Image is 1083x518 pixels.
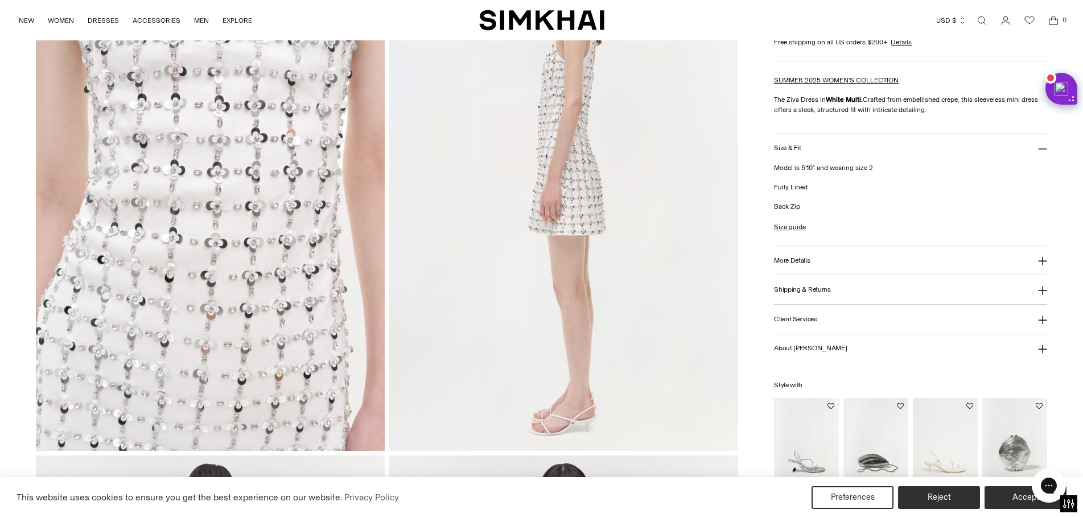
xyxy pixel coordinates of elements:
[774,201,1047,212] p: Back Zip
[774,144,801,152] h3: Size & Fit
[913,398,978,495] img: Cedonia Kitten Heel Sandal
[826,96,863,103] strong: White Multi.
[936,8,966,33] button: USD $
[966,403,973,409] button: Add to Wishlist
[48,8,74,33] a: WOMEN
[774,345,847,352] h3: About [PERSON_NAME]
[1059,15,1069,25] span: 0
[774,382,1047,389] h6: Style with
[17,492,343,503] span: This website uses cookies to ensure you get the best experience on our website.
[1036,403,1043,409] button: Add to Wishlist
[812,486,893,509] button: Preferences
[774,398,839,495] img: Shadow Sandal
[774,305,1047,334] button: Client Services
[774,316,817,323] h3: Client Services
[774,246,1047,275] button: More Details
[774,37,1047,47] div: Free shipping on all US orders $200+
[843,398,908,495] img: Bridget Mini Metal Oyster Clutch
[19,8,34,33] a: NEW
[827,403,834,409] button: Add to Wishlist
[774,76,899,84] a: SUMMER 2025 WOMEN'S COLLECTION
[774,256,810,264] h3: More Details
[982,398,1047,495] img: Cove Shell Clutch
[891,37,912,47] a: Details
[970,9,993,32] a: Open search modal
[774,134,1047,163] button: Size & Fit
[88,8,119,33] a: DRESSES
[985,486,1066,509] button: Accept
[897,403,904,409] button: Add to Wishlist
[898,486,980,509] button: Reject
[343,489,401,506] a: Privacy Policy (opens in a new tab)
[479,9,604,31] a: SIMKHAI
[774,94,1047,115] p: The Ziva Dress in Crafted from embellished crepe, this sleeveless mini dress offers a sleek, stru...
[133,8,180,33] a: ACCESSORIES
[774,163,1047,173] p: Model is 5'10" and wearing size 2
[223,8,252,33] a: EXPLORE
[774,286,831,293] h3: Shipping & Returns
[1026,465,1072,507] iframe: Gorgias live chat messenger
[9,475,114,509] iframe: Sign Up via Text for Offers
[1018,9,1041,32] a: Wishlist
[774,334,1047,363] button: About [PERSON_NAME]
[1042,9,1065,32] a: Open cart modal
[194,8,209,33] a: MEN
[994,9,1017,32] a: Go to the account page
[774,222,806,232] a: Size guide
[774,182,1047,192] p: Fully Lined
[774,275,1047,304] button: Shipping & Returns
